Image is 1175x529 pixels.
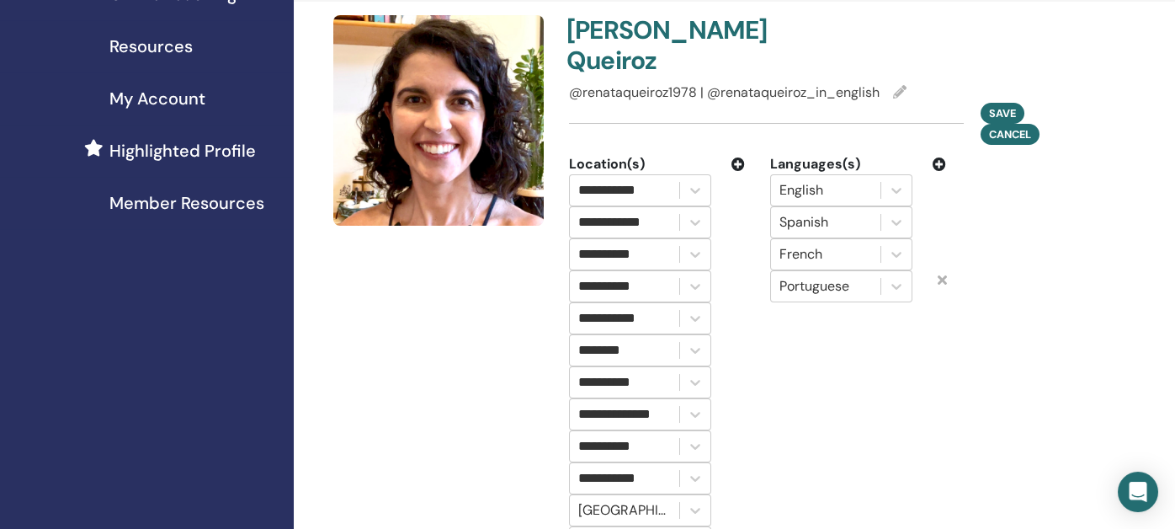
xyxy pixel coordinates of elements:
span: My Account [109,86,205,111]
span: Member Resources [109,190,264,216]
span: Highlighted Profile [109,138,256,163]
h4: [PERSON_NAME] Queiroz [566,15,788,76]
span: Languages(s) [770,154,860,174]
button: Cancel [981,124,1039,145]
span: Resources [109,34,193,59]
span: Location(s) [569,154,645,174]
div: Open Intercom Messenger [1118,472,1158,512]
img: default.jpg [333,15,544,226]
span: Save [989,106,1016,120]
button: Save [981,103,1024,124]
span: Cancel [989,127,1031,142]
span: @renataqueiroz1978 | @renataqueiroz_in_english [569,83,880,101]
